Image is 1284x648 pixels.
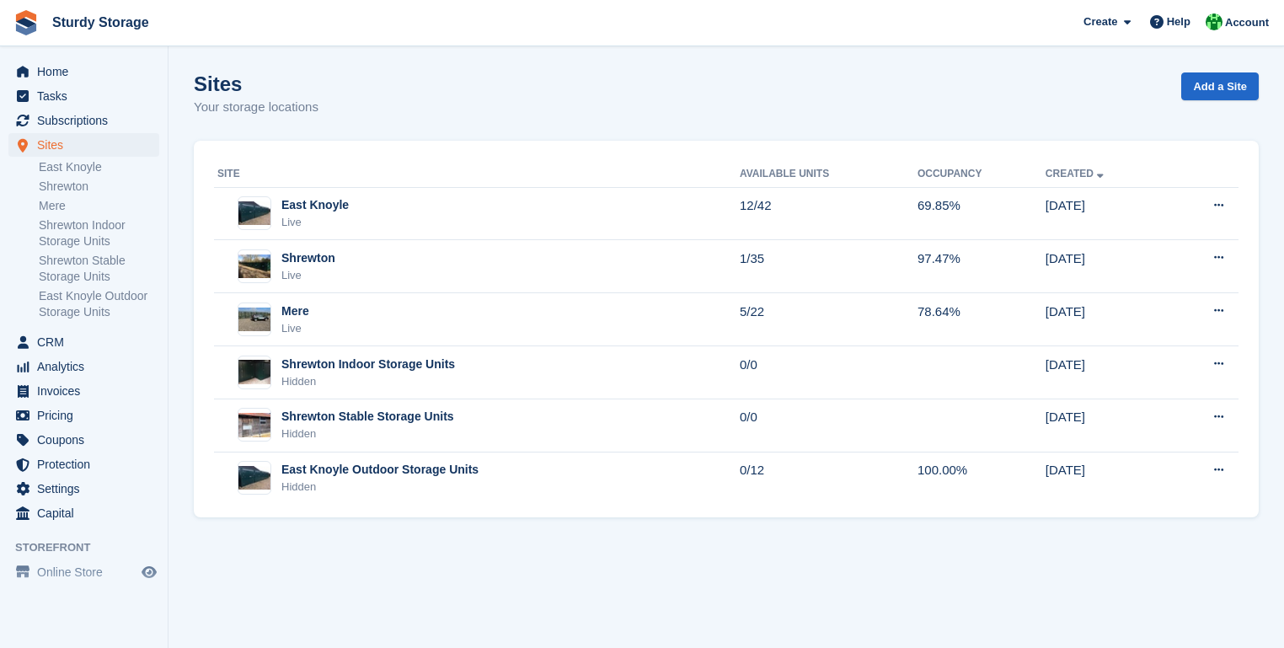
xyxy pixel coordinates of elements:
[39,217,159,249] a: Shrewton Indoor Storage Units
[1046,293,1168,346] td: [DATE]
[39,288,159,320] a: East Knoyle Outdoor Storage Units
[1225,14,1269,31] span: Account
[1046,187,1168,240] td: [DATE]
[1046,168,1107,179] a: Created
[740,452,918,504] td: 0/12
[740,161,918,188] th: Available Units
[45,8,156,36] a: Sturdy Storage
[39,253,159,285] a: Shrewton Stable Storage Units
[194,98,318,117] p: Your storage locations
[37,501,138,525] span: Capital
[1181,72,1259,100] a: Add a Site
[37,109,138,132] span: Subscriptions
[1083,13,1117,30] span: Create
[8,453,159,476] a: menu
[1046,346,1168,399] td: [DATE]
[37,428,138,452] span: Coupons
[238,413,270,437] img: Image of Shrewton Stable Storage Units site
[740,346,918,399] td: 0/0
[8,404,159,427] a: menu
[37,560,138,584] span: Online Store
[281,479,479,495] div: Hidden
[37,60,138,83] span: Home
[1167,13,1190,30] span: Help
[8,501,159,525] a: menu
[918,452,1046,504] td: 100.00%
[740,240,918,293] td: 1/35
[214,161,740,188] th: Site
[281,214,349,231] div: Live
[238,360,270,384] img: Image of Shrewton Indoor Storage Units site
[281,320,309,337] div: Live
[8,133,159,157] a: menu
[8,428,159,452] a: menu
[281,249,335,267] div: Shrewton
[238,201,270,226] img: Image of East Knoyle site
[8,560,159,584] a: menu
[918,161,1046,188] th: Occupancy
[238,254,270,279] img: Image of Shrewton site
[8,109,159,132] a: menu
[281,196,349,214] div: East Knoyle
[37,84,138,108] span: Tasks
[37,330,138,354] span: CRM
[918,187,1046,240] td: 69.85%
[8,477,159,501] a: menu
[281,356,455,373] div: Shrewton Indoor Storage Units
[15,539,168,556] span: Storefront
[281,408,454,426] div: Shrewton Stable Storage Units
[238,466,270,490] img: Image of East Knoyle Outdoor Storage Units site
[139,562,159,582] a: Preview store
[281,303,309,320] div: Mere
[740,187,918,240] td: 12/42
[8,84,159,108] a: menu
[13,10,39,35] img: stora-icon-8386f47178a22dfd0bd8f6a31ec36ba5ce8667c1dd55bd0f319d3a0aa187defe.svg
[281,426,454,442] div: Hidden
[238,308,270,332] img: Image of Mere site
[918,240,1046,293] td: 97.47%
[8,355,159,378] a: menu
[39,198,159,214] a: Mere
[740,293,918,346] td: 5/22
[37,379,138,403] span: Invoices
[39,159,159,175] a: East Knoyle
[1206,13,1222,30] img: Simon Sturdy
[1046,240,1168,293] td: [DATE]
[39,179,159,195] a: Shrewton
[37,355,138,378] span: Analytics
[740,399,918,452] td: 0/0
[918,293,1046,346] td: 78.64%
[194,72,318,95] h1: Sites
[37,477,138,501] span: Settings
[37,133,138,157] span: Sites
[281,373,455,390] div: Hidden
[8,60,159,83] a: menu
[8,379,159,403] a: menu
[281,267,335,284] div: Live
[8,330,159,354] a: menu
[281,461,479,479] div: East Knoyle Outdoor Storage Units
[37,453,138,476] span: Protection
[1046,399,1168,452] td: [DATE]
[1046,452,1168,504] td: [DATE]
[37,404,138,427] span: Pricing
